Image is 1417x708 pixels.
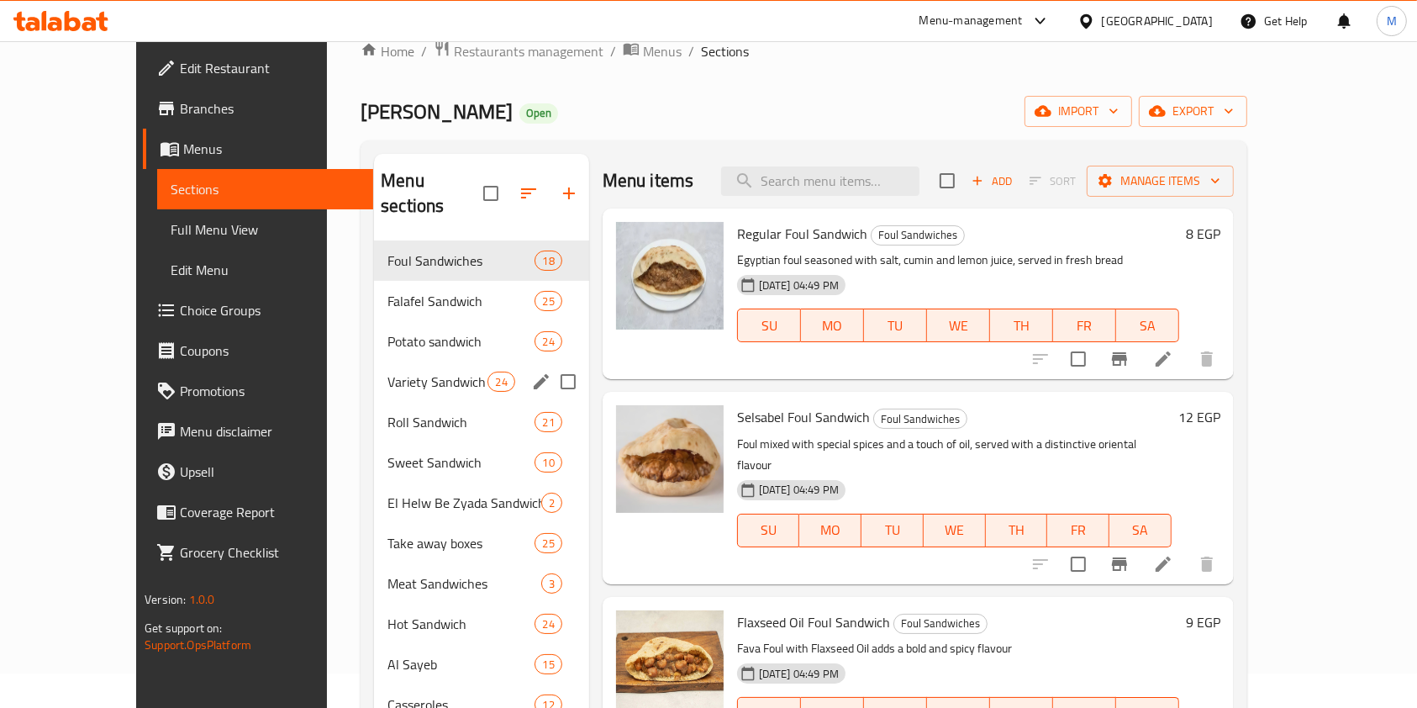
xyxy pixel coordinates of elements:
[1152,101,1234,122] span: export
[990,309,1053,342] button: TH
[180,58,360,78] span: Edit Restaurant
[737,250,1179,271] p: Egyptian foul seasoned with salt, cumin and lemon juice, served in fresh bread
[387,654,535,674] div: Al Sayeb
[180,300,360,320] span: Choice Groups
[1153,349,1173,369] a: Edit menu item
[180,542,360,563] span: Grocery Checklist
[542,495,561,511] span: 2
[374,563,589,604] div: Meat Sandwiches3
[145,589,186,610] span: Version:
[616,405,724,513] img: Selsabel Foul Sandwich
[421,41,427,61] li: /
[535,412,561,432] div: items
[969,172,1014,191] span: Add
[180,502,360,522] span: Coverage Report
[919,11,1023,31] div: Menu-management
[745,314,794,338] span: SU
[737,309,801,342] button: SU
[535,614,561,634] div: items
[737,221,867,246] span: Regular Foul Sandwich
[387,372,487,392] span: Variety Sandwich
[374,604,589,644] div: Hot Sandwich24
[874,409,967,429] span: Foul Sandwiches
[143,452,373,492] a: Upsell
[374,362,589,402] div: Variety Sandwich24edit
[387,533,535,553] span: Take away boxes
[387,573,541,594] span: Meat Sandwiches
[535,452,561,473] div: items
[1387,12,1397,30] span: M
[143,290,373,330] a: Choice Groups
[381,168,483,219] h2: Menu sections
[361,40,1247,62] nav: breadcrumb
[1061,341,1096,377] span: Select to update
[1139,96,1247,127] button: export
[868,518,917,542] span: TU
[387,251,535,271] span: Foul Sandwiches
[387,291,535,311] div: Falafel Sandwich
[535,533,561,553] div: items
[157,169,373,209] a: Sections
[171,219,360,240] span: Full Menu View
[871,314,920,338] span: TU
[541,493,562,513] div: items
[189,589,215,610] span: 1.0.0
[361,92,513,130] span: [PERSON_NAME]
[157,209,373,250] a: Full Menu View
[924,514,986,547] button: WE
[535,293,561,309] span: 25
[180,341,360,361] span: Coupons
[535,251,561,271] div: items
[1109,514,1172,547] button: SA
[1038,101,1119,122] span: import
[623,40,682,62] a: Menus
[1100,171,1220,192] span: Manage items
[986,514,1048,547] button: TH
[143,492,373,532] a: Coverage Report
[603,168,694,193] h2: Menu items
[535,253,561,269] span: 18
[183,139,360,159] span: Menus
[993,518,1041,542] span: TH
[616,222,724,330] img: Regular Foul Sandwich
[930,163,965,198] span: Select section
[535,334,561,350] span: 24
[1116,309,1179,342] button: SA
[737,514,800,547] button: SU
[861,514,924,547] button: TU
[721,166,919,196] input: search
[535,657,561,673] span: 15
[737,434,1172,476] p: Foul mixed with special spices and a touch of oil, served with a distinctive oriental flavour
[387,331,535,351] div: Potato sandwich
[737,404,870,430] span: Selsabel Foul Sandwich
[143,371,373,411] a: Promotions
[894,614,987,633] span: Foul Sandwiches
[1019,168,1087,194] span: Select section first
[387,493,541,513] span: El Helw Be Zyada Sandwich
[387,412,535,432] span: Roll Sandwich
[374,523,589,563] div: Take away boxes25
[434,40,603,62] a: Restaurants management
[1060,314,1109,338] span: FR
[180,381,360,401] span: Promotions
[374,442,589,483] div: Sweet Sandwich10
[1153,554,1173,574] a: Edit menu item
[1186,222,1220,246] h6: 8 EGP
[487,372,514,392] div: items
[1099,339,1140,379] button: Branch-specific-item
[745,518,793,542] span: SU
[1025,96,1132,127] button: import
[387,452,535,473] span: Sweet Sandwich
[143,88,373,129] a: Branches
[752,277,845,293] span: [DATE] 04:49 PM
[143,532,373,573] a: Grocery Checklist
[801,309,864,342] button: MO
[799,514,861,547] button: MO
[508,173,549,214] span: Sort sections
[145,617,222,639] span: Get support on:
